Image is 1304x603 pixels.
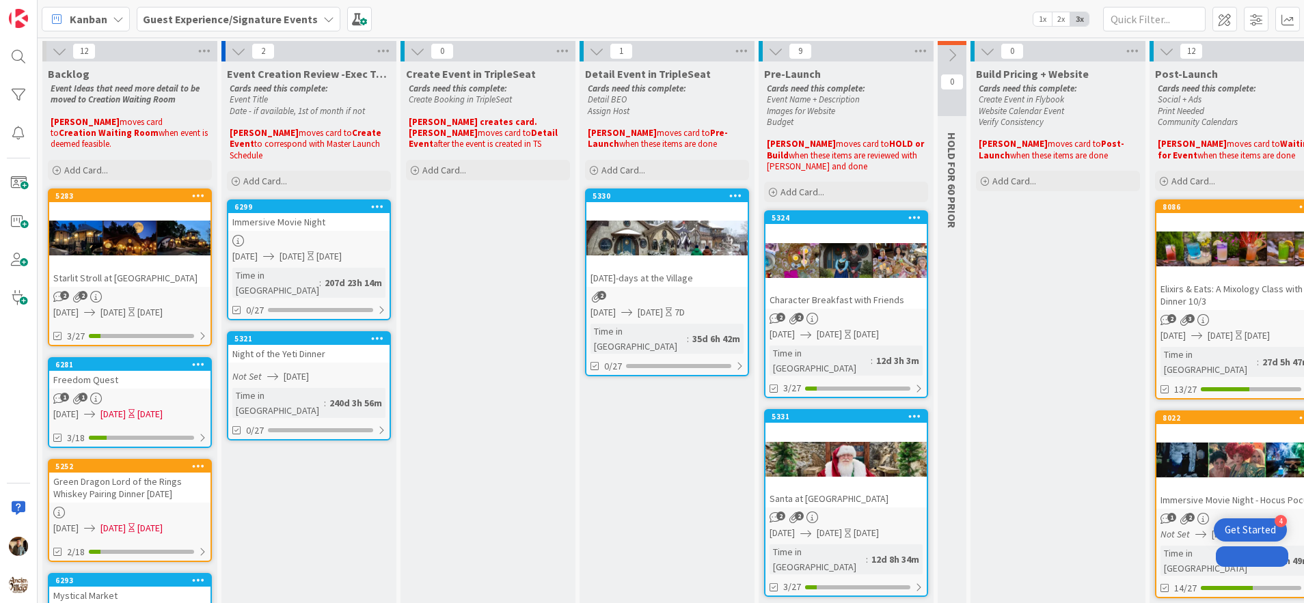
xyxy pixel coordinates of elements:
[72,43,96,59] span: 12
[979,138,1124,160] strong: Post-Launch
[588,83,686,94] em: Cards need this complete:
[49,190,210,287] div: 5283Starlit Stroll at [GEOGRAPHIC_DATA]
[604,359,622,374] span: 0/27
[53,521,79,535] span: [DATE]
[55,360,210,369] div: 6281
[243,175,287,187] span: Add Card...
[409,127,560,150] strong: Detail Event
[230,83,328,94] em: Cards need this complete:
[588,127,728,150] strong: Pre-Launch
[299,127,352,139] span: moves card to
[588,127,657,139] strong: [PERSON_NAME]
[767,150,919,172] span: when these items are reviewed with [PERSON_NAME] and done
[590,305,616,320] span: [DATE]
[945,132,959,228] span: HOLD FOR 60 PRIOR
[1174,382,1197,397] span: 13/27
[979,138,1048,150] strong: [PERSON_NAME]
[1155,67,1218,81] span: Post-Launch
[53,407,79,421] span: [DATE]
[51,83,202,105] em: Event Ideas that need more detail to be moved to Creation Waiting Room
[1214,518,1287,542] div: Open Get Started checklist, remaining modules: 4
[59,127,159,139] strong: Creation Waiting Room
[53,305,79,320] span: [DATE]
[137,407,163,421] div: [DATE]
[854,327,879,341] div: [DATE]
[49,371,210,389] div: Freedom Quest
[9,9,28,28] img: Visit kanbanzone.com
[70,11,107,27] span: Kanban
[478,127,531,139] span: moves card to
[657,127,710,139] span: moves card to
[409,94,512,105] em: Create Booking in TripleSeat
[588,105,629,117] em: Assign Host
[817,526,842,540] span: [DATE]
[866,552,868,567] span: :
[586,269,748,287] div: [DATE]-days at the Village
[588,94,627,105] em: Detail BEO
[776,313,785,322] span: 2
[979,94,1064,105] em: Create Event in Flybook
[246,423,264,438] span: 0/27
[1180,43,1203,59] span: 12
[783,580,801,594] span: 3/27
[871,353,873,368] span: :
[230,138,382,160] span: to correspond with Master Launch Schedule
[1160,546,1252,576] div: Time in [GEOGRAPHIC_DATA]
[1197,150,1295,161] span: when these items are done
[228,333,390,345] div: 5321
[234,334,390,343] div: 5321
[227,67,391,81] span: Event Creation Review -Exec Team
[51,127,210,150] span: when event is deemed feasible.
[100,521,126,535] span: [DATE]
[1158,105,1204,117] em: Print Needed
[100,407,126,421] span: [DATE]
[795,511,804,520] span: 2
[431,43,454,59] span: 0
[232,249,258,264] span: [DATE]
[1208,328,1233,343] span: [DATE]
[246,303,264,318] span: 0/27
[597,291,606,300] span: 2
[765,410,927,507] div: 5331Santa at [GEOGRAPHIC_DATA]
[228,201,390,231] div: 6299Immersive Movie Night
[55,462,210,471] div: 5252
[783,381,801,395] span: 3/27
[770,526,795,540] span: [DATE]
[1160,528,1190,540] i: Not Set
[772,412,927,421] div: 5331
[770,544,866,574] div: Time in [GEOGRAPHIC_DATA]
[765,212,927,309] div: 5324Character Breakfast with Friends
[601,164,645,176] span: Add Card...
[765,490,927,507] div: Santa at [GEOGRAPHIC_DATA]
[319,275,321,290] span: :
[780,186,824,198] span: Add Card...
[979,116,1044,128] em: Verify Consistency
[49,359,210,371] div: 6281
[228,345,390,363] div: Night of the Yeti Dinner
[590,324,687,354] div: Time in [GEOGRAPHIC_DATA]
[1227,138,1280,150] span: moves card to
[228,201,390,213] div: 6299
[406,67,536,81] span: Create Event in TripleSeat
[873,353,923,368] div: 12d 3h 3m
[764,67,821,81] span: Pre-Launch
[1245,328,1270,343] div: [DATE]
[49,473,210,503] div: Green Dragon Lord of the Rings Whiskey Pairing Dinner [DATE]
[767,116,793,128] em: Budget
[49,269,210,287] div: Starlit Stroll at [GEOGRAPHIC_DATA]
[976,67,1089,81] span: Build Pricing + Website
[689,331,744,346] div: 35d 6h 42m
[51,116,120,128] strong: [PERSON_NAME]
[979,105,1064,117] em: Website Calendar Event
[49,460,210,473] div: 5252
[585,67,711,81] span: Detail Event in TripleSeat
[675,305,685,320] div: 7D
[51,116,165,139] span: moves card to
[1167,314,1176,323] span: 2
[1052,12,1070,26] span: 2x
[868,552,923,567] div: 12d 8h 34m
[326,395,385,410] div: 240d 3h 56m
[232,370,262,382] i: Not Set
[1186,513,1195,522] span: 2
[1048,138,1101,150] span: moves card to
